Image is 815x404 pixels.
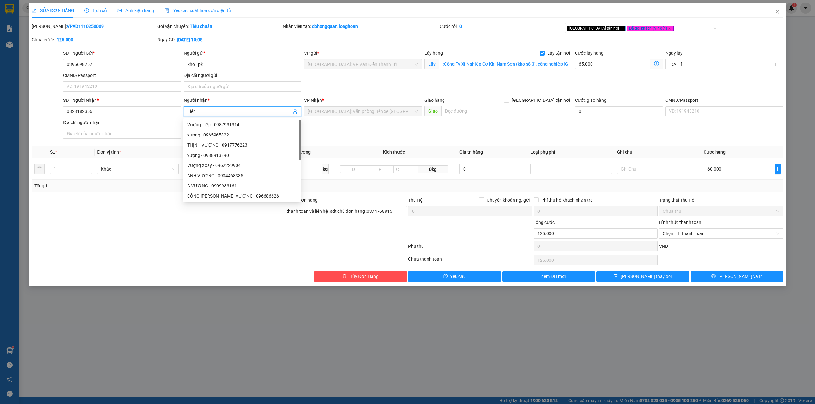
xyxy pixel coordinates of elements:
b: 0 [459,24,462,29]
label: Ngày lấy [665,51,683,56]
div: Gói vận chuyển: [157,23,281,30]
span: Hà Nội: VP Văn Điển Thanh Trì [308,59,418,69]
input: Địa chỉ của người gửi [184,81,301,92]
span: SỬA ĐƠN HÀNG [32,8,74,13]
div: Tổng: 1 [34,182,314,189]
div: VP gửi [304,50,422,57]
span: plus [775,166,780,171]
div: Vượng Tiệp - 0987931314 [187,121,297,128]
span: Chưa thu [663,206,779,216]
b: [DATE] 10:08 [177,37,202,42]
div: vượng - 0965965822 [187,131,297,138]
span: Mã đơn: VPVD0910250059 [3,47,66,65]
div: A VƯỢNG - 0909933161 [187,182,297,189]
div: THỊNH VƯỢNG - 0917776223 [187,142,297,149]
span: edit [32,8,36,13]
strong: CSKH: [18,27,34,33]
div: vượng - 0988913890 [187,152,297,159]
div: Phụ thu [407,243,533,254]
span: clock-circle [84,8,89,13]
span: printer [711,274,716,279]
div: CMND/Passport [665,97,783,104]
span: dollar-circle [654,61,659,66]
button: deleteHủy Đơn Hàng [314,271,407,282]
button: Close [769,3,786,21]
div: Chưa cước : [32,36,156,43]
span: Cước hàng [704,150,726,155]
b: 125.000 [57,37,73,42]
span: Giá trị hàng [459,150,483,155]
span: Đã gọi khách (VP gửi) [627,26,674,31]
span: close [668,27,671,30]
label: Cước giao hàng [575,98,606,103]
div: Địa chỉ người nhận [63,119,181,126]
span: 0kg [418,165,448,173]
div: SĐT Người Gửi [63,50,181,57]
div: CÔNG [PERSON_NAME] VƯỢNG - 0966866261 [187,192,297,199]
button: delete [34,164,45,174]
span: Ảnh kiện hàng [117,8,154,13]
span: Yêu cầu [450,273,466,280]
span: save [614,274,618,279]
input: Lấy tận nơi [439,59,572,69]
span: delete [342,274,347,279]
div: Trạng thái Thu Hộ [659,197,783,204]
input: Ngày lấy [669,61,774,68]
span: Hải Phòng: Văn phòng Bến xe Thượng Lý [308,107,418,116]
span: Ngày in phiếu: 13:35 ngày [23,13,111,19]
div: Vượng Xoáy - 0962229904 [187,162,297,169]
span: Kích thước [383,150,405,155]
span: 0109597835 [89,30,129,36]
input: D [340,165,367,173]
b: Tiêu chuẩn [190,24,212,29]
span: picture [117,8,122,13]
span: close [775,9,780,14]
div: Địa chỉ người gửi [184,72,301,79]
div: CMND/Passport [63,72,181,79]
span: Đơn vị tính [97,150,121,155]
span: [PERSON_NAME] và In [718,273,763,280]
span: Lịch sử [84,8,107,13]
span: SL [50,150,55,155]
button: printer[PERSON_NAME] và In [691,271,783,282]
div: Nhân viên tạo: [283,23,438,30]
div: vượng - 0965965822 [183,130,301,140]
span: Phí thu hộ khách nhận trả [539,197,595,204]
span: Thu Hộ [408,198,423,203]
input: R [367,165,394,173]
button: save[PERSON_NAME] thay đổi [596,271,689,282]
div: A VƯỢNG - 0909933161 [183,181,301,191]
b: dohongquan.longhoan [312,24,358,29]
span: Khác [101,164,175,174]
span: plus [532,274,536,279]
div: Vượng Xoáy - 0962229904 [183,160,301,171]
span: [PERSON_NAME] thay đổi [621,273,672,280]
input: Ghi chú đơn hàng [283,206,407,216]
div: CÔNG TY TOÀN THỊNH VƯỢNG - 0966866261 [183,191,301,201]
b: VPVD1110250009 [67,24,104,29]
label: Hình thức thanh toán [659,220,701,225]
input: Cước giao hàng [575,106,663,116]
div: SĐT Người Nhận [63,97,181,104]
input: C [393,165,418,173]
span: [GEOGRAPHIC_DATA] tận nơi [509,97,572,104]
div: Chưa thanh toán [407,255,533,267]
strong: PHIẾU DÁN LÊN HÀNG [25,3,109,11]
span: Thêm ĐH mới [539,273,566,280]
span: CÔNG TY TNHH CHUYỂN PHÁT NHANH BẢO AN [49,21,88,45]
span: [DATE] [92,13,111,19]
div: vượng - 0988913890 [183,150,301,160]
span: VP Nhận [304,98,322,103]
input: Địa chỉ của người nhận [63,129,181,139]
span: exclamation-circle [443,274,448,279]
label: Ghi chú đơn hàng [283,198,318,203]
span: Hủy Đơn Hàng [349,273,379,280]
button: plusThêm ĐH mới [502,271,595,282]
span: [PHONE_NUMBER] [3,27,48,38]
span: kg [322,164,329,174]
span: Lấy tận nơi [545,50,572,57]
span: Giao hàng [424,98,445,103]
span: Giao [424,106,441,116]
input: Dọc đường [441,106,572,116]
div: THỊNH VƯỢNG - 0917776223 [183,140,301,150]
